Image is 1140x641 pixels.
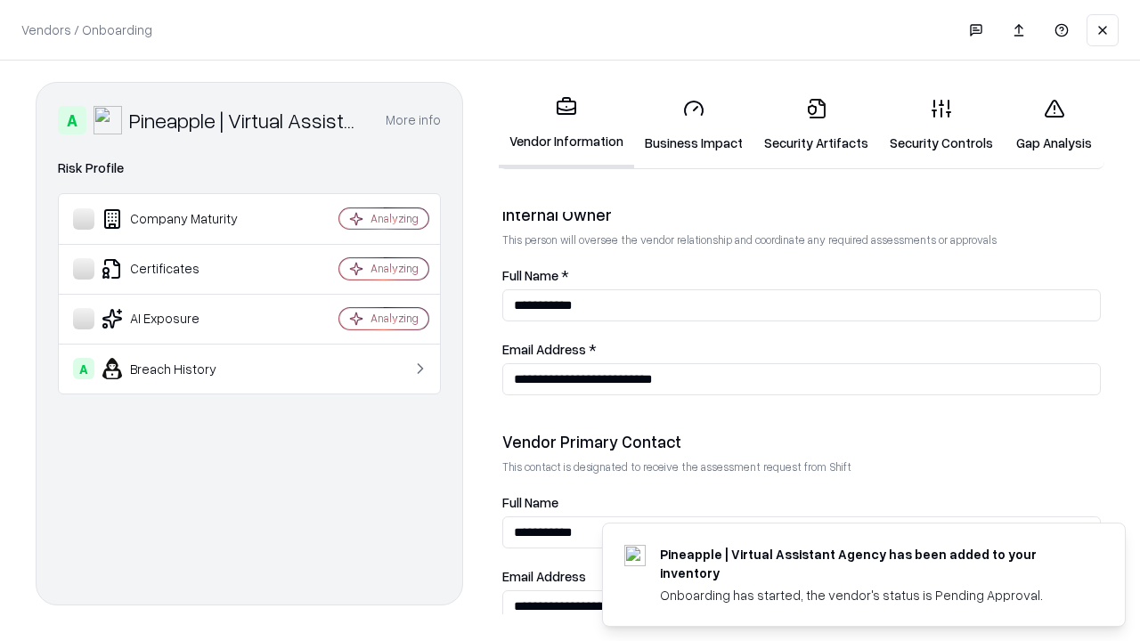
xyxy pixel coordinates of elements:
div: Risk Profile [58,158,441,179]
img: Pineapple | Virtual Assistant Agency [94,106,122,134]
label: Full Name [502,496,1101,509]
div: Vendor Primary Contact [502,431,1101,452]
div: Company Maturity [73,208,286,230]
div: A [58,106,86,134]
div: AI Exposure [73,308,286,329]
a: Vendor Information [499,82,634,168]
p: This contact is designated to receive the assessment request from Shift [502,459,1101,475]
img: trypineapple.com [624,545,646,566]
p: This person will oversee the vendor relationship and coordinate any required assessments or appro... [502,232,1101,247]
div: Analyzing [370,211,419,226]
a: Security Artifacts [753,84,879,166]
div: Pineapple | Virtual Assistant Agency has been added to your inventory [660,545,1082,582]
div: Certificates [73,258,286,280]
a: Business Impact [634,84,753,166]
div: Pineapple | Virtual Assistant Agency [129,106,364,134]
div: Internal Owner [502,204,1101,225]
p: Vendors / Onboarding [21,20,152,39]
a: Gap Analysis [1004,84,1104,166]
div: Analyzing [370,311,419,326]
label: Email Address [502,570,1101,583]
label: Email Address * [502,343,1101,356]
div: A [73,358,94,379]
label: Full Name * [502,269,1101,282]
button: More info [386,104,441,136]
a: Security Controls [879,84,1004,166]
div: Breach History [73,358,286,379]
div: Onboarding has started, the vendor's status is Pending Approval. [660,586,1082,604]
div: Analyzing [370,261,419,276]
